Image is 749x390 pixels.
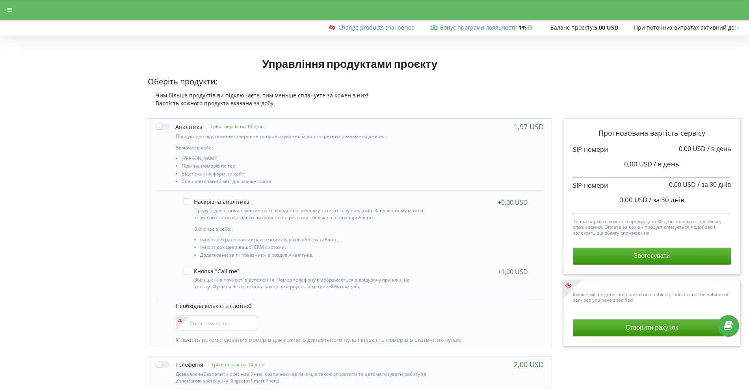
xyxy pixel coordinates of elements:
[200,252,425,260] li: Додатковий звіт і показники в розділі Аналітика.
[594,24,618,31] strong: 5,00 USD
[182,156,427,163] li: [PERSON_NAME]
[573,217,731,236] p: Точна вартість кожного продукту за 30 днів залежить від обсягу споживання. Оплата за кожен продук...
[624,159,652,168] span: 0,00 USD
[176,133,427,140] p: Продукт для відстеження звернень та прив'язування їх до конкретних рекламних джерел.
[203,361,264,368] p: Тріал-версія на 14 днів
[573,319,731,336] button: Створити рахунок
[148,91,552,99] div: Чим більше продуктів ви підключаєте, тим меньше сплачуєте за кожен з них!
[573,290,731,303] p: Invoice will be generated based on enabled products and the volume of services you have specified
[200,244,425,252] li: Імпорт доходів з вашої CRM системи,
[184,268,240,274] label: Кнопка "Call me"
[176,336,536,344] p: Кількість рекомендованих номерів для кожного динамічного пула і кількість номерів в статичних пулах.
[176,371,427,384] p: Дозволяє забезпечити офіс надійним безпечним зв'язком, а також спростити та автоматизувати роботу...
[248,302,251,310] span: 0
[634,24,736,31] span: При поточних витратах активний до:
[176,144,427,151] p: Включає в себе:
[176,315,257,330] input: Enter new value...
[550,24,594,31] span: Баланс проєкту:
[182,171,427,179] li: Відстеження форм на сайті
[148,76,552,88] p: Оберіть продукти:
[498,198,528,206] div: +0,00 USD
[194,276,425,290] p: Збільшення точності відстеження. Номер телефону відображається відвідувачу при кліці на кнопку. Ф...
[573,181,731,190] p: SIP-номери
[654,159,679,168] span: / в день
[194,207,425,220] p: Продукт для оцінки ефективності вкладень в рекламу з точки зору продажів. Завдяки йому можна точн...
[514,123,544,131] div: 1,97 USD
[148,56,552,71] h1: Управління продуктами проєкту
[338,24,415,31] a: Change products trial period
[156,360,203,369] label: Телефонія
[619,195,647,204] span: 0,00 USD
[573,128,731,138] p: Прогнозована вартість сервісу
[669,180,696,189] span: 0,00 USD
[148,99,552,107] div: Вартість кожного продукта вказана за добу.
[440,24,515,31] a: Бонус програми лояльності
[707,144,731,153] span: / в день
[182,163,427,171] li: Підміна номерів по гео
[184,198,249,205] label: Наскрізна аналітика
[519,24,535,31] strong: 1%
[649,195,684,204] span: / за 30 днів
[573,145,731,154] p: SIP-номери
[440,24,517,31] span: :
[738,24,740,31] strong: -
[156,123,203,131] label: Аналітика
[182,179,427,186] li: Спеціалізований звіт для маркетолога
[514,360,544,368] div: 2,00 USD
[200,237,425,244] li: Імпорт витрат з ваших рекламних акаунтів або csv таблиці,
[679,144,706,153] span: 0,00 USD
[203,123,264,130] p: Тріал-версія на 14 днів
[498,268,528,276] div: +1,00 USD
[573,248,731,264] button: Застосувати
[194,226,425,232] p: Включає в себе:
[176,302,536,310] p: Необхідна кількість слотів:
[697,180,731,189] span: / за 30 днів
